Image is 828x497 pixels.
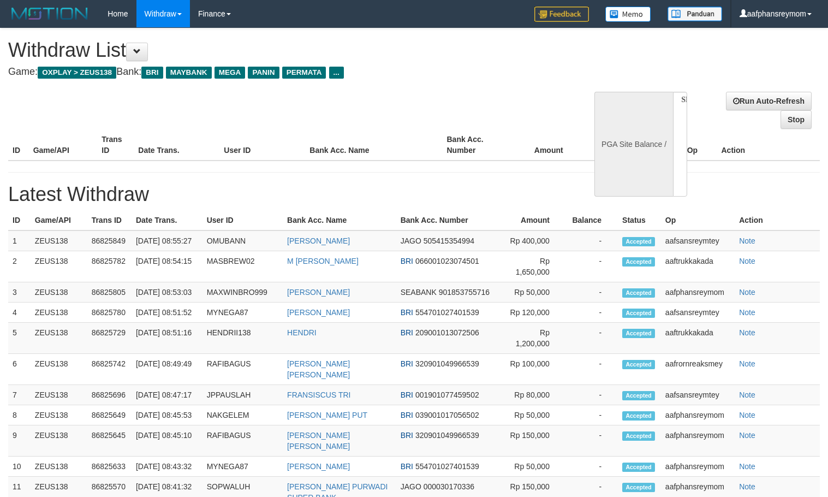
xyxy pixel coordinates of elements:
[202,425,283,457] td: RAFIBAGUS
[661,354,735,385] td: aafrornreaksmey
[739,236,755,245] a: Note
[739,359,755,368] a: Note
[566,230,618,251] td: -
[505,457,566,477] td: Rp 50,000
[566,405,618,425] td: -
[31,282,87,303] td: ZEUS138
[566,303,618,323] td: -
[739,482,755,491] a: Note
[215,67,246,79] span: MEGA
[202,354,283,385] td: RAFIBAGUS
[661,385,735,405] td: aafsansreymtey
[739,308,755,317] a: Note
[534,7,589,22] img: Feedback.jpg
[31,354,87,385] td: ZEUS138
[661,457,735,477] td: aafphansreymom
[29,129,98,161] th: Game/API
[622,391,655,400] span: Accepted
[505,425,566,457] td: Rp 150,000
[739,328,755,337] a: Note
[134,129,219,161] th: Date Trans.
[132,425,202,457] td: [DATE] 08:45:10
[622,257,655,267] span: Accepted
[141,67,163,79] span: BRI
[622,237,655,246] span: Accepted
[661,425,735,457] td: aafphansreymom
[401,308,413,317] span: BRI
[401,390,413,399] span: BRI
[566,251,618,282] td: -
[87,303,132,323] td: 86825780
[415,308,479,317] span: 554701027401539
[739,411,755,419] a: Note
[622,431,655,441] span: Accepted
[87,385,132,405] td: 86825696
[202,303,283,323] td: MYNEGA87
[401,462,413,471] span: BRI
[31,457,87,477] td: ZEUS138
[505,230,566,251] td: Rp 400,000
[622,463,655,472] span: Accepted
[424,482,474,491] span: 000030170336
[31,323,87,354] td: ZEUS138
[202,210,283,230] th: User ID
[401,257,413,265] span: BRI
[424,236,474,245] span: 505415354994
[735,210,820,230] th: Action
[683,129,717,161] th: Op
[661,282,735,303] td: aafphansreymom
[566,354,618,385] td: -
[132,457,202,477] td: [DATE] 08:43:32
[401,359,413,368] span: BRI
[401,288,437,297] span: SEABANK
[717,129,820,161] th: Action
[622,411,655,421] span: Accepted
[622,309,655,318] span: Accepted
[8,354,31,385] td: 6
[415,328,479,337] span: 209001013072506
[132,282,202,303] td: [DATE] 08:53:03
[442,129,511,161] th: Bank Acc. Number
[287,431,350,451] a: [PERSON_NAME] [PERSON_NAME]
[505,323,566,354] td: Rp 1,200,000
[396,210,505,230] th: Bank Acc. Number
[622,360,655,369] span: Accepted
[594,92,673,197] div: PGA Site Balance /
[401,431,413,440] span: BRI
[8,210,31,230] th: ID
[87,230,132,251] td: 86825849
[132,210,202,230] th: Date Trans.
[329,67,344,79] span: ...
[8,405,31,425] td: 8
[505,210,566,230] th: Amount
[8,303,31,323] td: 4
[661,230,735,251] td: aafsansreymtey
[87,425,132,457] td: 86825645
[8,67,541,78] h4: Game: Bank:
[38,67,116,79] span: OXPLAY > ZEUS138
[739,288,755,297] a: Note
[505,385,566,405] td: Rp 80,000
[132,405,202,425] td: [DATE] 08:45:53
[401,328,413,337] span: BRI
[31,425,87,457] td: ZEUS138
[415,411,479,419] span: 039001017056502
[31,210,87,230] th: Game/API
[287,328,317,337] a: HENDRI
[566,425,618,457] td: -
[305,129,442,161] th: Bank Acc. Name
[505,251,566,282] td: Rp 1,650,000
[8,39,541,61] h1: Withdraw List
[415,431,479,440] span: 320901049966539
[202,323,283,354] td: HENDRII138
[415,390,479,399] span: 001901077459502
[8,385,31,405] td: 7
[622,288,655,298] span: Accepted
[739,390,755,399] a: Note
[401,236,421,245] span: JAGO
[132,323,202,354] td: [DATE] 08:51:16
[202,405,283,425] td: NAKGELEM
[202,385,283,405] td: JPPAUSLAH
[668,7,722,21] img: panduan.png
[8,129,29,161] th: ID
